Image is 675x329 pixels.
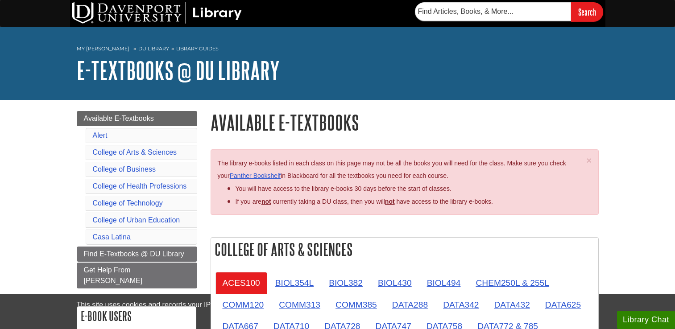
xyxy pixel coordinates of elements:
[272,294,327,316] a: COMM313
[77,43,599,57] nav: breadcrumb
[571,2,603,21] input: Search
[93,182,187,190] a: College of Health Professions
[93,165,156,173] a: College of Business
[468,272,556,294] a: CHEM250L & 255L
[328,294,384,316] a: COMM385
[436,294,486,316] a: DATA342
[385,294,435,316] a: DATA288
[93,233,131,241] a: Casa Latina
[236,185,451,192] span: You will have access to the library e-books 30 days before the start of classes.
[268,272,321,294] a: BIOL354L
[72,2,242,24] img: DU Library
[322,272,370,294] a: BIOL382
[211,238,598,261] h2: College of Arts & Sciences
[218,160,566,180] span: The library e-books listed in each class on this page may not be all the books you will need for ...
[77,307,196,325] h2: E-book Users
[93,132,108,139] a: Alert
[215,294,271,316] a: COMM120
[261,198,271,205] strong: not
[230,172,281,179] a: Panther Bookshelf
[77,57,280,84] a: E-Textbooks @ DU Library
[93,216,180,224] a: College of Urban Education
[84,250,184,258] span: Find E-Textbooks @ DU Library
[77,247,197,262] a: Find E-Textbooks @ DU Library
[415,2,571,21] input: Find Articles, Books, & More...
[538,294,588,316] a: DATA625
[385,198,395,205] u: not
[236,198,493,205] span: If you are currently taking a DU class, then you will have access to the library e-books.
[176,45,219,52] a: Library Guides
[93,199,163,207] a: College of Technology
[93,148,177,156] a: College of Arts & Sciences
[617,311,675,329] button: Library Chat
[215,272,267,294] a: ACES100
[415,2,603,21] form: Searches DU Library's articles, books, and more
[77,263,197,288] a: Get Help From [PERSON_NAME]
[211,111,599,134] h1: Available E-Textbooks
[371,272,419,294] a: BIOL430
[84,115,154,122] span: Available E-Textbooks
[586,156,592,165] button: Close
[586,155,592,165] span: ×
[77,45,129,53] a: My [PERSON_NAME]
[487,294,537,316] a: DATA432
[420,272,468,294] a: BIOL494
[138,45,169,52] a: DU Library
[84,266,143,284] span: Get Help From [PERSON_NAME]
[77,111,197,126] a: Available E-Textbooks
